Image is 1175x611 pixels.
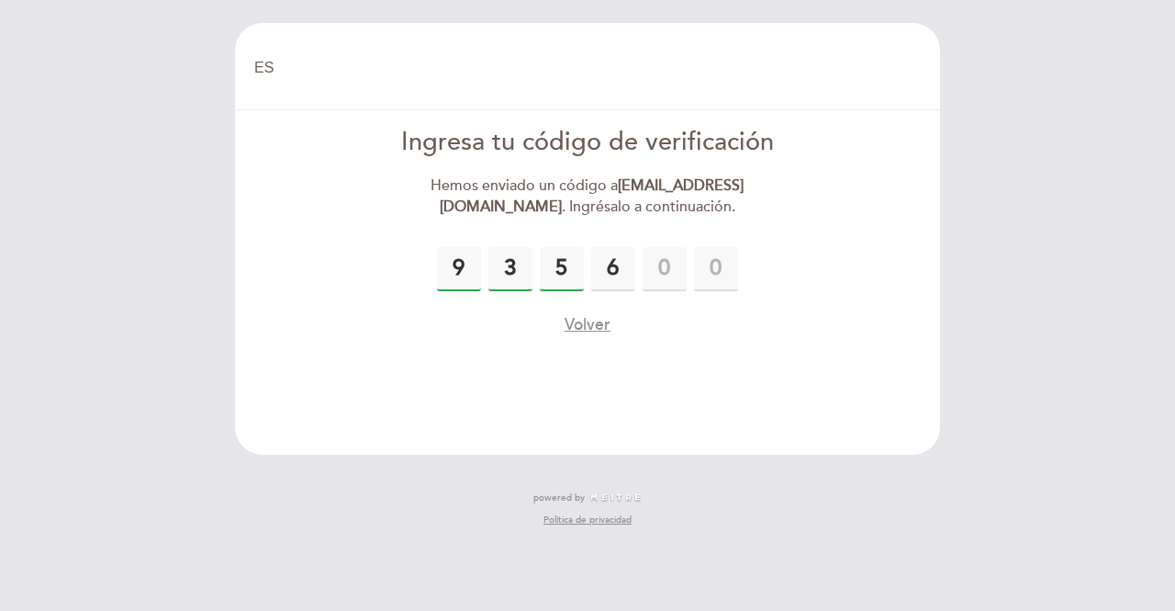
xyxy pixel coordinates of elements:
[540,247,584,291] input: 0
[694,247,738,291] input: 0
[565,313,610,336] button: Volver
[533,492,585,504] span: powered by
[377,175,799,218] div: Hemos enviado un código a . Ingrésalo a continuación.
[437,247,481,291] input: 0
[589,493,642,503] img: MEITRE
[440,176,744,216] strong: [EMAIL_ADDRESS][DOMAIN_NAME]
[643,247,687,291] input: 0
[543,514,632,526] a: Política de privacidad
[533,492,642,504] a: powered by
[488,247,532,291] input: 0
[591,247,635,291] input: 0
[377,125,799,161] div: Ingresa tu código de verificación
